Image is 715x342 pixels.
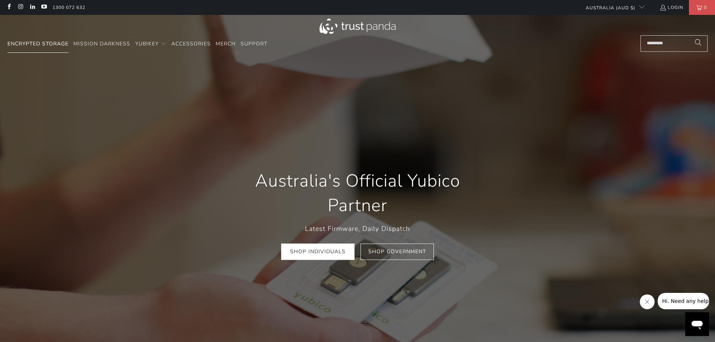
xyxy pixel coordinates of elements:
img: Trust Panda Australia [320,19,396,34]
span: Support [241,40,267,47]
a: Trust Panda Australia on Instagram [17,4,23,10]
p: Latest Firmware, Daily Dispatch [235,223,480,234]
a: Trust Panda Australia on LinkedIn [29,4,35,10]
iframe: Close message [640,294,655,309]
a: Shop Individuals [281,243,355,260]
button: Search [689,35,708,52]
input: Search... [641,35,708,52]
a: Shop Government [360,243,434,260]
span: YubiKey [135,40,159,47]
span: Hi. Need any help? [4,5,54,11]
a: Login [660,3,683,12]
a: Encrypted Storage [7,35,69,53]
iframe: Button to launch messaging window [685,312,709,336]
a: Support [241,35,267,53]
a: Mission Darkness [73,35,130,53]
a: Trust Panda Australia on Facebook [6,4,12,10]
span: Encrypted Storage [7,40,69,47]
a: Trust Panda Australia on YouTube [41,4,47,10]
span: Mission Darkness [73,40,130,47]
span: Merch [216,40,236,47]
summary: YubiKey [135,35,166,53]
h1: Australia's Official Yubico Partner [235,169,480,218]
a: Merch [216,35,236,53]
iframe: Message from company [658,293,709,309]
a: Accessories [171,35,211,53]
a: 1300 072 632 [53,3,85,12]
nav: Translation missing: en.navigation.header.main_nav [7,35,267,53]
span: Accessories [171,40,211,47]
